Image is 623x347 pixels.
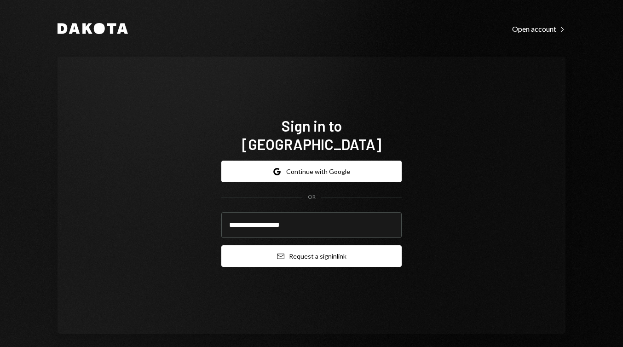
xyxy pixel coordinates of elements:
div: OR [308,193,316,201]
a: Open account [512,23,565,34]
button: Continue with Google [221,161,402,182]
button: Request a signinlink [221,245,402,267]
h1: Sign in to [GEOGRAPHIC_DATA] [221,116,402,153]
div: Open account [512,24,565,34]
